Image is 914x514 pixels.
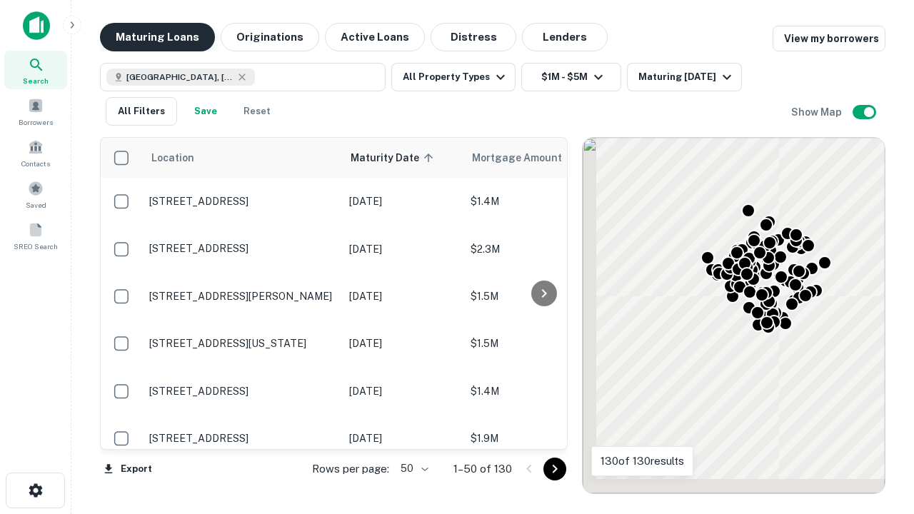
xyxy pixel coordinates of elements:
span: Location [151,149,194,166]
p: [STREET_ADDRESS] [149,195,335,208]
button: Maturing [DATE] [627,63,742,91]
p: [DATE] [349,336,456,351]
span: SREO Search [14,241,58,252]
p: $1.4M [471,193,613,209]
button: $1M - $5M [521,63,621,91]
h6: Show Map [791,104,844,120]
th: Maturity Date [342,138,463,178]
div: Maturing [DATE] [638,69,735,86]
p: $1.5M [471,288,613,304]
p: Rows per page: [312,460,389,478]
p: $2.3M [471,241,613,257]
button: All Filters [106,97,177,126]
p: 130 of 130 results [601,453,684,470]
p: [DATE] [349,383,456,399]
img: capitalize-icon.png [23,11,50,40]
p: [STREET_ADDRESS] [149,242,335,255]
p: [DATE] [349,288,456,304]
button: Go to next page [543,458,566,480]
a: Contacts [4,133,67,172]
p: $1.4M [471,383,613,399]
p: 1–50 of 130 [453,460,512,478]
span: Borrowers [19,116,53,128]
button: Save your search to get updates of matches that match your search criteria. [183,97,228,126]
a: SREO Search [4,216,67,255]
span: Maturity Date [351,149,438,166]
button: [GEOGRAPHIC_DATA], [GEOGRAPHIC_DATA], [GEOGRAPHIC_DATA] [100,63,386,91]
div: 50 [395,458,431,479]
button: Active Loans [325,23,425,51]
button: Originations [221,23,319,51]
div: 0 0 [583,138,885,493]
p: [DATE] [349,430,456,446]
button: Distress [431,23,516,51]
button: Export [100,458,156,480]
a: Borrowers [4,92,67,131]
p: [STREET_ADDRESS] [149,432,335,445]
th: Mortgage Amount [463,138,621,178]
p: [STREET_ADDRESS][US_STATE] [149,337,335,350]
span: Saved [26,199,46,211]
a: Saved [4,175,67,213]
span: Mortgage Amount [472,149,581,166]
p: [STREET_ADDRESS] [149,385,335,398]
p: $1.5M [471,336,613,351]
button: All Property Types [391,63,516,91]
a: View my borrowers [773,26,885,51]
span: Contacts [21,158,50,169]
th: Location [142,138,342,178]
span: Search [23,75,49,86]
p: [DATE] [349,241,456,257]
button: Maturing Loans [100,23,215,51]
span: [GEOGRAPHIC_DATA], [GEOGRAPHIC_DATA], [GEOGRAPHIC_DATA] [126,71,233,84]
a: Search [4,51,67,89]
button: Reset [234,97,280,126]
p: [DATE] [349,193,456,209]
p: [STREET_ADDRESS][PERSON_NAME] [149,290,335,303]
button: Lenders [522,23,608,51]
p: $1.9M [471,430,613,446]
iframe: Chat Widget [843,400,914,468]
